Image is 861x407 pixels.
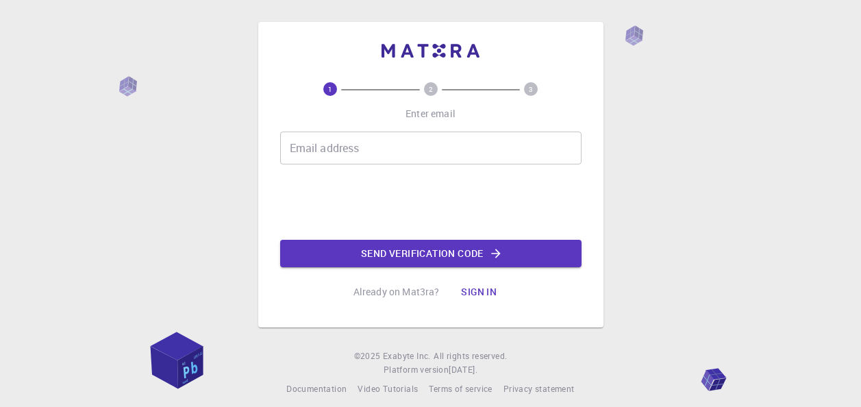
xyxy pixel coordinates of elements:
span: All rights reserved. [434,349,507,363]
a: Video Tutorials [358,382,418,396]
span: Documentation [286,383,347,394]
p: Already on Mat3ra? [353,285,440,299]
iframe: reCAPTCHA [327,175,535,229]
text: 2 [429,84,433,94]
a: Terms of service [429,382,492,396]
p: Enter email [405,107,456,121]
text: 3 [529,84,533,94]
span: Platform version [384,363,449,377]
span: Terms of service [429,383,492,394]
span: Privacy statement [503,383,575,394]
button: Sign in [450,278,508,306]
text: 1 [328,84,332,94]
a: [DATE]. [449,363,477,377]
a: Exabyte Inc. [383,349,431,363]
button: Send verification code [280,240,582,267]
span: Video Tutorials [358,383,418,394]
a: Privacy statement [503,382,575,396]
span: Exabyte Inc. [383,350,431,361]
a: Documentation [286,382,347,396]
span: © 2025 [354,349,383,363]
span: [DATE] . [449,364,477,375]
